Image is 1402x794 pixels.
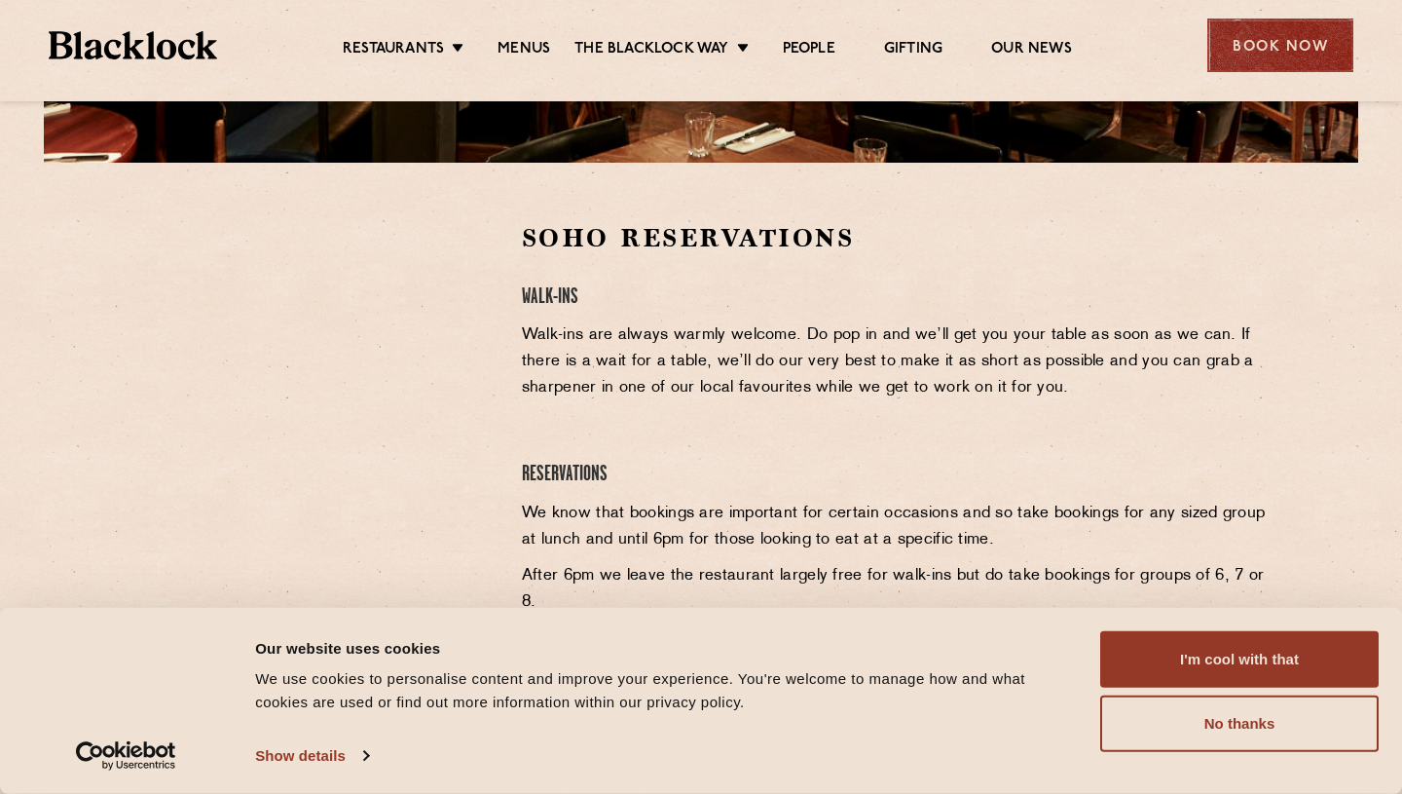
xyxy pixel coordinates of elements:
[884,40,942,61] a: Gifting
[522,462,1269,488] h4: Reservations
[41,741,211,771] a: Usercentrics Cookiebot - opens in a new window
[1207,19,1353,72] div: Book Now
[522,322,1269,401] p: Walk-ins are always warmly welcome. Do pop in and we’ll get you your table as soon as we can. If ...
[522,501,1269,553] p: We know that bookings are important for certain occasions and so take bookings for any sized grou...
[522,221,1269,255] h2: Soho Reservations
[343,40,444,61] a: Restaurants
[522,563,1269,616] p: After 6pm we leave the restaurant largely free for walk-ins but do take bookings for groups of 6,...
[49,31,217,59] img: BL_Textured_Logo-footer-cropped.svg
[204,221,423,514] iframe: OpenTable make booking widget
[1100,631,1379,688] button: I'm cool with that
[498,40,550,61] a: Menus
[991,40,1072,61] a: Our News
[522,284,1269,311] h4: Walk-Ins
[574,40,728,61] a: The Blacklock Way
[783,40,835,61] a: People
[1100,696,1379,752] button: No thanks
[255,741,368,771] a: Show details
[255,667,1078,714] div: We use cookies to personalise content and improve your experience. You're welcome to manage how a...
[255,636,1078,660] div: Our website uses cookies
